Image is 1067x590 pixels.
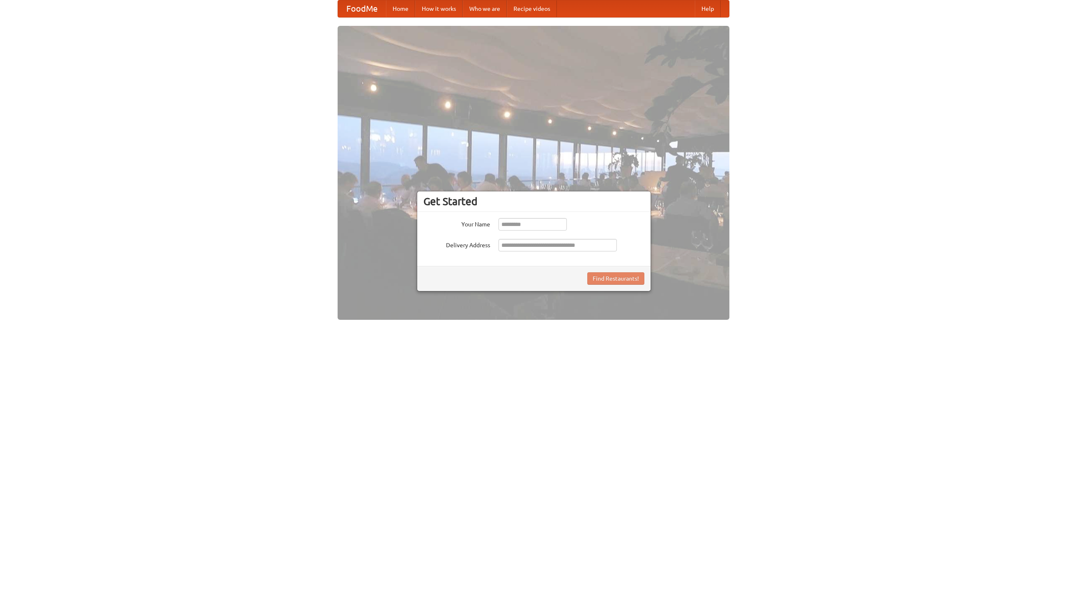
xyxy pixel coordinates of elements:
label: Delivery Address [423,239,490,249]
a: FoodMe [338,0,386,17]
a: Help [695,0,721,17]
a: Who we are [463,0,507,17]
button: Find Restaurants! [587,272,644,285]
a: How it works [415,0,463,17]
a: Home [386,0,415,17]
label: Your Name [423,218,490,228]
a: Recipe videos [507,0,557,17]
h3: Get Started [423,195,644,208]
